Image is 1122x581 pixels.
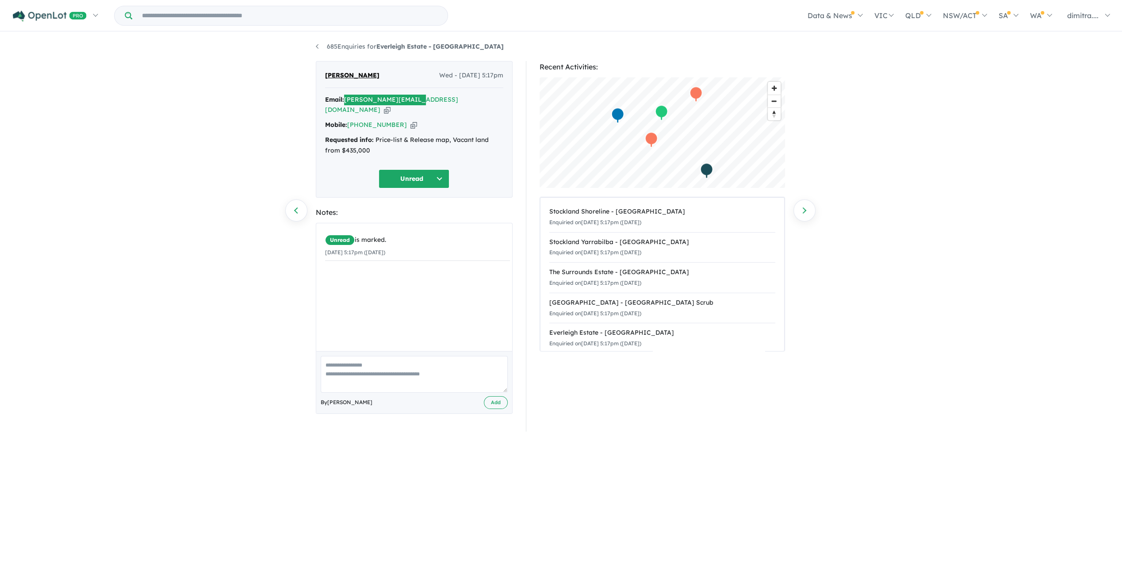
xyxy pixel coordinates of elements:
[549,206,775,217] div: Stockland Shoreline - [GEOGRAPHIC_DATA]
[325,135,503,156] div: Price-list & Release map, Vacant land from $435,000
[549,279,641,286] small: Enquiried on [DATE] 5:17pm ([DATE])
[549,249,641,256] small: Enquiried on [DATE] 5:17pm ([DATE])
[410,120,417,130] button: Copy
[549,202,775,233] a: Stockland Shoreline - [GEOGRAPHIC_DATA]Enquiried on[DATE] 5:17pm ([DATE])
[384,105,391,115] button: Copy
[644,132,658,148] div: Map marker
[439,70,503,81] span: Wed - [DATE] 5:17pm
[768,107,781,120] button: Reset bearing to north
[540,61,785,73] div: Recent Activities:
[325,235,355,245] span: Unread
[316,42,807,52] nav: breadcrumb
[376,42,504,50] strong: Everleigh Estate - [GEOGRAPHIC_DATA]
[689,86,702,103] div: Map marker
[549,310,641,317] small: Enquiried on [DATE] 5:17pm ([DATE])
[1067,11,1099,20] span: dimitra....
[549,293,775,324] a: [GEOGRAPHIC_DATA] - [GEOGRAPHIC_DATA] ScrubEnquiried on[DATE] 5:17pm ([DATE])
[325,96,458,114] a: [PERSON_NAME][EMAIL_ADDRESS][DOMAIN_NAME]
[484,396,508,409] button: Add
[549,323,775,354] a: Everleigh Estate - [GEOGRAPHIC_DATA]Enquiried on[DATE] 5:17pm ([DATE])
[768,82,781,95] button: Zoom in
[549,262,775,293] a: The Surrounds Estate - [GEOGRAPHIC_DATA]Enquiried on[DATE] 5:17pm ([DATE])
[379,169,449,188] button: Unread
[325,96,344,103] strong: Email:
[549,340,641,347] small: Enquiried on [DATE] 5:17pm ([DATE])
[768,95,781,107] button: Zoom out
[549,267,775,278] div: The Surrounds Estate - [GEOGRAPHIC_DATA]
[325,136,374,144] strong: Requested info:
[549,298,775,308] div: [GEOGRAPHIC_DATA] - [GEOGRAPHIC_DATA] Scrub
[611,107,624,124] div: Map marker
[549,232,775,263] a: Stockland Yarrabilba - [GEOGRAPHIC_DATA]Enquiried on[DATE] 5:17pm ([DATE])
[549,328,775,338] div: Everleigh Estate - [GEOGRAPHIC_DATA]
[325,249,385,256] small: [DATE] 5:17pm ([DATE])
[347,121,407,129] a: [PHONE_NUMBER]
[700,163,713,179] div: Map marker
[768,108,781,120] span: Reset bearing to north
[549,219,641,226] small: Enquiried on [DATE] 5:17pm ([DATE])
[655,105,668,121] div: Map marker
[316,42,504,50] a: 685Enquiries forEverleigh Estate - [GEOGRAPHIC_DATA]
[134,6,446,25] input: Try estate name, suburb, builder or developer
[325,70,379,81] span: [PERSON_NAME]
[316,206,513,218] div: Notes:
[540,77,785,188] canvas: Map
[549,237,775,248] div: Stockland Yarrabilba - [GEOGRAPHIC_DATA]
[325,121,347,129] strong: Mobile:
[13,11,87,22] img: Openlot PRO Logo White
[325,235,510,245] div: is marked.
[321,398,372,407] span: By [PERSON_NAME]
